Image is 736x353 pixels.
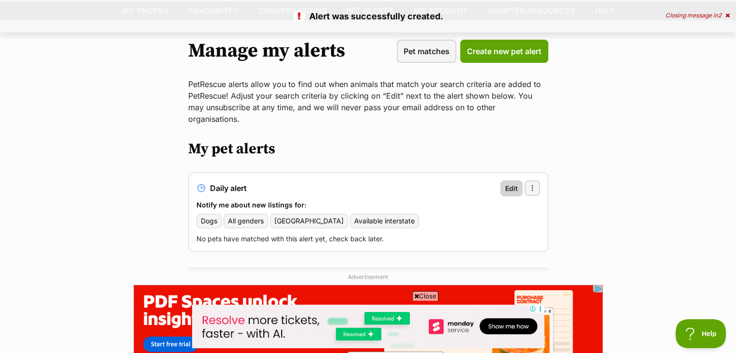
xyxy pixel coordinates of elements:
[201,216,217,226] span: Dogs
[10,10,726,23] p: Alert was successfully created.
[228,216,264,226] span: All genders
[210,184,247,192] span: Daily alert
[196,200,540,210] h3: Notify me about new listings for:
[192,305,544,348] iframe: Advertisement
[188,140,548,158] h2: My pet alerts
[397,40,456,63] a: Pet matches
[196,234,540,244] p: No pets have matched with this alert yet, check back later.
[404,45,450,57] span: Pet matches
[354,216,415,226] span: Available interstate
[274,216,344,226] span: [GEOGRAPHIC_DATA]
[188,78,548,125] p: PetRescue alerts allow you to find out when animals that match your search criteria are added to ...
[676,319,726,348] iframe: Help Scout Beacon - Open
[188,40,345,62] h1: Manage my alerts
[467,45,541,57] span: Create new pet alert
[505,183,518,193] span: Edit
[500,180,523,196] a: Edit
[412,291,438,301] span: Close
[460,40,548,63] a: Create new pet alert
